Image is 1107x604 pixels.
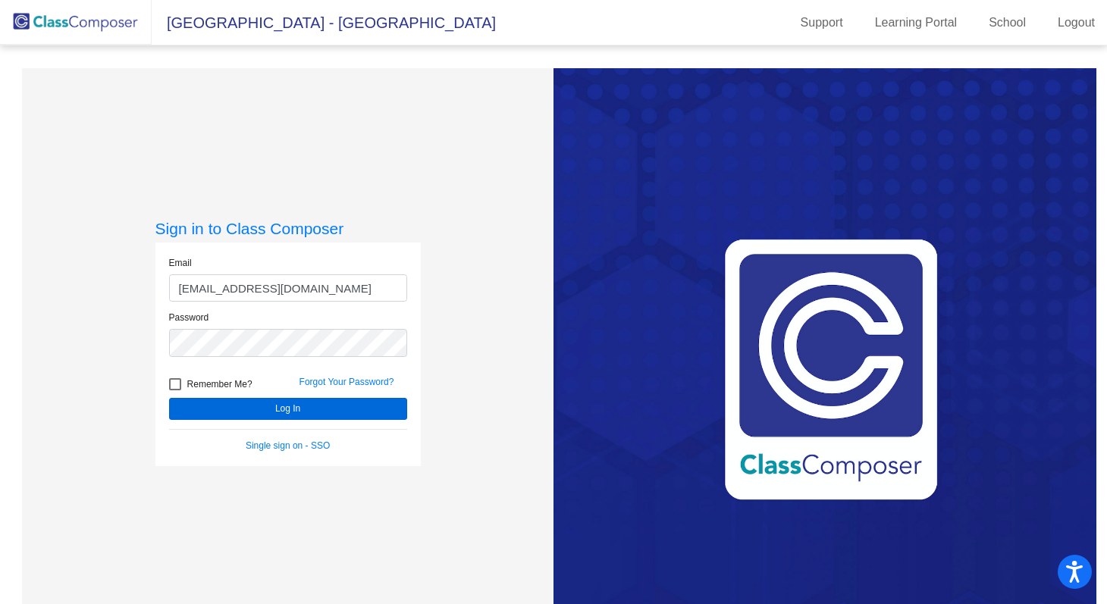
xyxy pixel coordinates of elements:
a: Support [789,11,855,35]
span: Remember Me? [187,375,252,393]
label: Password [169,311,209,324]
a: Forgot Your Password? [299,377,394,387]
a: Single sign on - SSO [246,440,330,451]
button: Log In [169,398,407,420]
h3: Sign in to Class Composer [155,219,421,238]
a: Learning Portal [863,11,970,35]
a: School [977,11,1038,35]
span: [GEOGRAPHIC_DATA] - [GEOGRAPHIC_DATA] [152,11,496,35]
a: Logout [1046,11,1107,35]
label: Email [169,256,192,270]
